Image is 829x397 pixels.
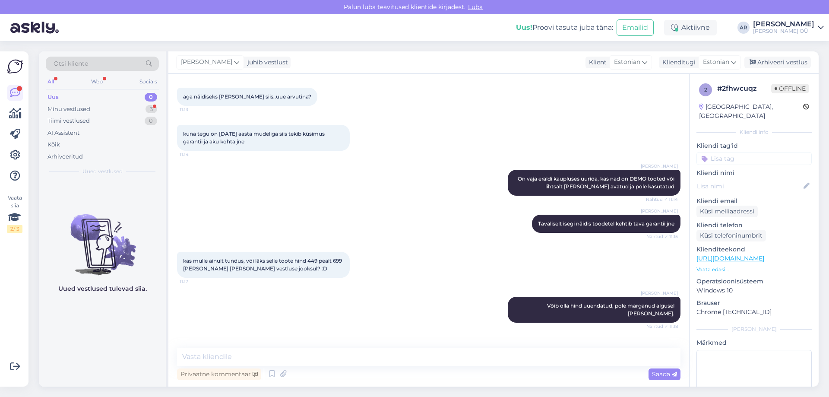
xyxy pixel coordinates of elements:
b: Uus! [516,23,532,32]
button: Emailid [617,19,654,36]
div: Proovi tasuta juba täna: [516,22,613,33]
div: 2 / 3 [7,225,22,233]
span: [PERSON_NAME] [641,163,678,169]
span: 11:17 [180,278,212,285]
p: Operatsioonisüsteem [696,277,812,286]
div: Tiimi vestlused [47,117,90,125]
p: Vaata edasi ... [696,266,812,273]
div: Aktiivne [664,20,717,35]
span: 11:14 [180,151,212,158]
div: Web [89,76,104,87]
span: Võib olla hind uuendatud, pole märganud algusel [PERSON_NAME]. [547,302,676,317]
div: [GEOGRAPHIC_DATA], [GEOGRAPHIC_DATA] [699,102,803,121]
div: Kliendi info [696,128,812,136]
div: 3 [146,105,157,114]
div: Uus [47,93,59,102]
p: Kliendi tag'id [696,141,812,150]
div: Arhiveeritud [47,152,83,161]
p: Märkmed [696,338,812,347]
span: On vaja eraldi kaupluses uurida, kas nad on DEMO tooted või lihtsalt [PERSON_NAME] avatud ja pole... [518,175,676,190]
div: [PERSON_NAME] OÜ [753,28,814,35]
span: Saada [652,370,677,378]
a: [PERSON_NAME][PERSON_NAME] OÜ [753,21,824,35]
span: Uued vestlused [82,168,123,175]
div: 0 [145,117,157,125]
div: Vaata siia [7,194,22,233]
div: Privaatne kommentaar [177,368,261,380]
div: Klient [585,58,607,67]
div: Küsi meiliaadressi [696,206,758,217]
p: Brauser [696,299,812,308]
p: Chrome [TECHNICAL_ID] [696,308,812,317]
div: AI Assistent [47,129,79,137]
span: [PERSON_NAME] [181,57,232,67]
img: No chats [39,199,166,276]
span: Offline [771,84,809,93]
span: Tavaliselt isegi näidis toodetel kehtib tava garantii jne [538,220,674,227]
span: Nähtud ✓ 11:18 [645,323,678,330]
span: 11:13 [180,106,212,113]
div: Minu vestlused [47,105,90,114]
input: Lisa tag [696,152,812,165]
input: Lisa nimi [697,181,802,191]
span: [PERSON_NAME] [641,290,678,296]
a: [URL][DOMAIN_NAME] [696,254,764,262]
span: 2 [704,86,707,93]
div: [PERSON_NAME] [753,21,814,28]
p: Uued vestlused tulevad siia. [58,284,147,293]
span: aga näidiseks [PERSON_NAME] siis..uue arvutina? [183,93,311,100]
div: 0 [145,93,157,102]
p: Kliendi email [696,197,812,206]
div: All [46,76,56,87]
p: Kliendi telefon [696,221,812,230]
span: Estonian [614,57,640,67]
div: AR [737,22,750,34]
span: Otsi kliente [54,59,88,68]
span: Luba [465,3,485,11]
div: juhib vestlust [244,58,288,67]
span: Estonian [703,57,729,67]
span: kuna tegu on [DATE] aasta mudeliga siis tekib küsimus garantii ja aku kohta jne [183,130,326,145]
div: Kõik [47,140,60,149]
div: # 2fhwcuqz [717,83,771,94]
span: Nähtud ✓ 11:14 [645,196,678,203]
div: Arhiveeri vestlus [744,57,811,68]
p: Kliendi nimi [696,168,812,178]
span: Nähtud ✓ 11:15 [645,233,678,240]
div: Küsi telefoninumbrit [696,230,766,241]
span: kas mulle ainult tundus, või läks selle toote hind 449 pealt 699 [PERSON_NAME] [PERSON_NAME] vest... [183,257,343,272]
p: Windows 10 [696,286,812,295]
div: [PERSON_NAME] [696,325,812,333]
span: [PERSON_NAME] [641,208,678,214]
div: Klienditugi [659,58,696,67]
p: Klienditeekond [696,245,812,254]
div: Socials [138,76,159,87]
img: Askly Logo [7,58,23,75]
